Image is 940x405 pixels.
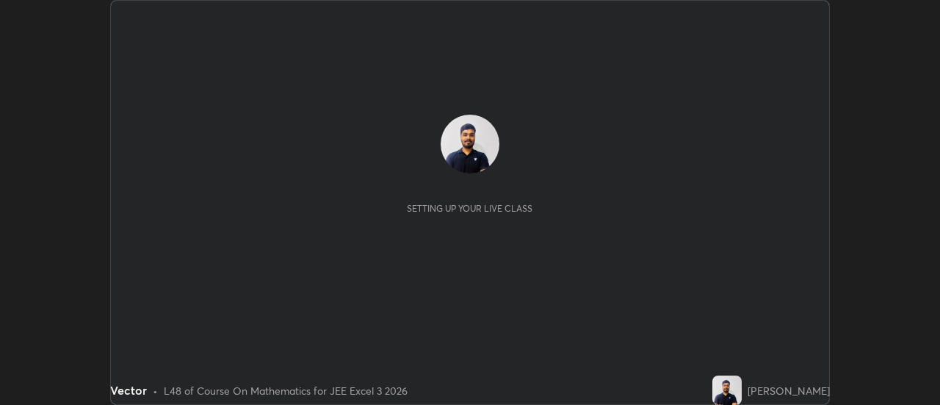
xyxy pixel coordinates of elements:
[407,203,532,214] div: Setting up your live class
[748,383,830,398] div: [PERSON_NAME]
[441,115,499,173] img: 0425db9b9d434dbfb647facdce28cd27.jpg
[110,381,147,399] div: Vector
[164,383,408,398] div: L48 of Course On Mathematics for JEE Excel 3 2026
[712,376,742,405] img: 0425db9b9d434dbfb647facdce28cd27.jpg
[153,383,158,398] div: •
